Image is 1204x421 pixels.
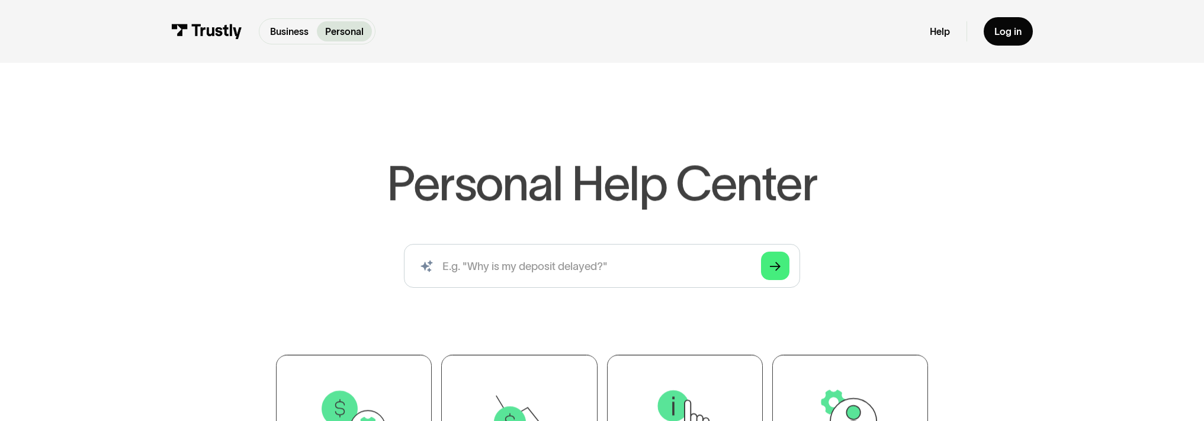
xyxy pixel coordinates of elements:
[262,21,317,41] a: Business
[984,17,1033,46] a: Log in
[171,24,242,38] img: Trustly Logo
[387,159,817,207] h1: Personal Help Center
[994,25,1022,38] div: Log in
[270,24,309,38] p: Business
[317,21,372,41] a: Personal
[325,24,364,38] p: Personal
[404,244,801,288] form: Search
[404,244,801,288] input: search
[930,25,950,38] a: Help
